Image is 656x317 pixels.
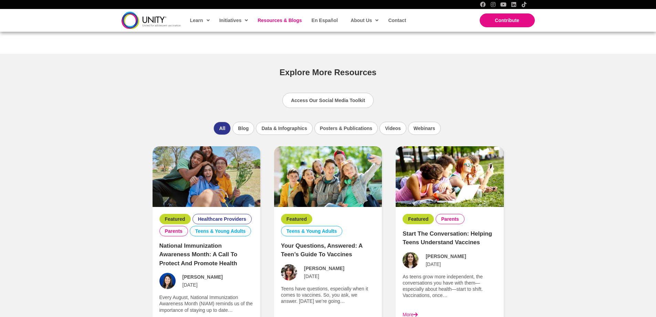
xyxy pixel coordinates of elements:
[219,15,248,26] span: Initiatives
[159,242,238,267] a: National Immunization Awareness Month: A Call to Protect and Promote Health
[403,274,497,299] p: As teens grow more independent, the conversations you have with them—especially about health—star...
[183,274,223,280] span: [PERSON_NAME]
[165,228,183,234] a: Parents
[281,264,297,280] img: Avatar photo
[495,18,519,23] span: Contribute
[304,265,344,271] span: [PERSON_NAME]
[351,15,378,26] span: About Us
[190,15,210,26] span: Learn
[511,2,517,7] a: LinkedIn
[426,253,466,259] span: [PERSON_NAME]
[165,216,185,222] a: Featured
[396,173,503,179] a: Start the Conversation: Helping Teens Understand Vaccines
[308,12,341,28] a: En Español
[153,173,260,179] a: National Immunization Awareness Month: A Call to Protect and Promote Health
[214,122,231,135] li: All
[256,122,312,135] li: Data & Infographics
[314,122,378,135] li: Posters & Publications
[254,12,304,28] a: Resources & Blogs
[183,282,198,288] span: [DATE]
[490,2,496,7] a: Instagram
[291,98,365,103] span: Access Our Social Media Toolkit
[304,273,319,279] span: [DATE]
[521,2,527,7] a: TikTok
[388,18,406,23] span: Contact
[312,18,338,23] span: En Español
[274,173,382,179] a: Your Questions, Answered: A Teen’s Guide to Vaccines
[403,230,492,246] a: Start the Conversation: Helping Teens Understand Vaccines
[159,294,253,313] p: Every August, National Immunization Awareness Month (NIAM) reminds us of the importance of stayin...
[281,242,363,258] a: Your Questions, Answered: A Teen’s Guide to Vaccines
[287,228,337,234] a: Teens & Young Adults
[385,12,409,28] a: Contact
[408,216,428,222] a: Featured
[232,122,254,135] li: Blog
[408,122,441,135] li: Webinars
[379,122,406,135] li: Videos
[122,12,181,29] img: unity-logo-dark
[347,12,381,28] a: About Us
[281,286,375,305] p: Teens have questions, especially when it comes to vaccines. So, you ask, we answer. [DATE] we’re ...
[501,2,506,7] a: YouTube
[441,216,459,222] a: Parents
[480,2,486,7] a: Facebook
[426,261,441,267] span: [DATE]
[287,216,307,222] a: Featured
[282,93,374,108] a: Access Our Social Media Toolkit
[258,18,302,23] span: Resources & Blogs
[198,216,246,222] a: Healthcare Providers
[195,228,246,234] a: Teens & Young Adults
[280,68,376,77] span: Explore More Resources
[480,13,535,27] a: Contribute
[159,273,176,289] img: Avatar photo
[403,252,419,268] img: Avatar photo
